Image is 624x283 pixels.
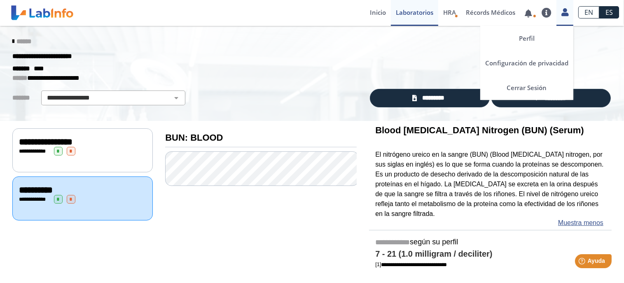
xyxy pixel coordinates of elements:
b: Blood [MEDICAL_DATA] Nitrogen (BUN) (Serum) [375,125,584,135]
iframe: Help widget launcher [551,251,615,274]
a: Cerrar Sesión [480,75,573,100]
a: [1] [375,261,447,267]
p: El nitrógeno ureico en la sangre (BUN) (Blood [MEDICAL_DATA] nitrogen, por sus siglas en inglés) ... [375,150,605,218]
h5: según su perfil [375,238,605,247]
a: Configuración de privacidad [480,51,573,75]
a: Muestra menos [558,218,603,228]
a: EN [578,6,599,19]
h4: 7 - 21 (1.0 milligram / deciliter) [375,249,605,259]
span: HRA [443,8,456,16]
b: BUN: BLOOD [165,132,223,143]
a: Perfil [480,26,573,51]
a: ES [599,6,619,19]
